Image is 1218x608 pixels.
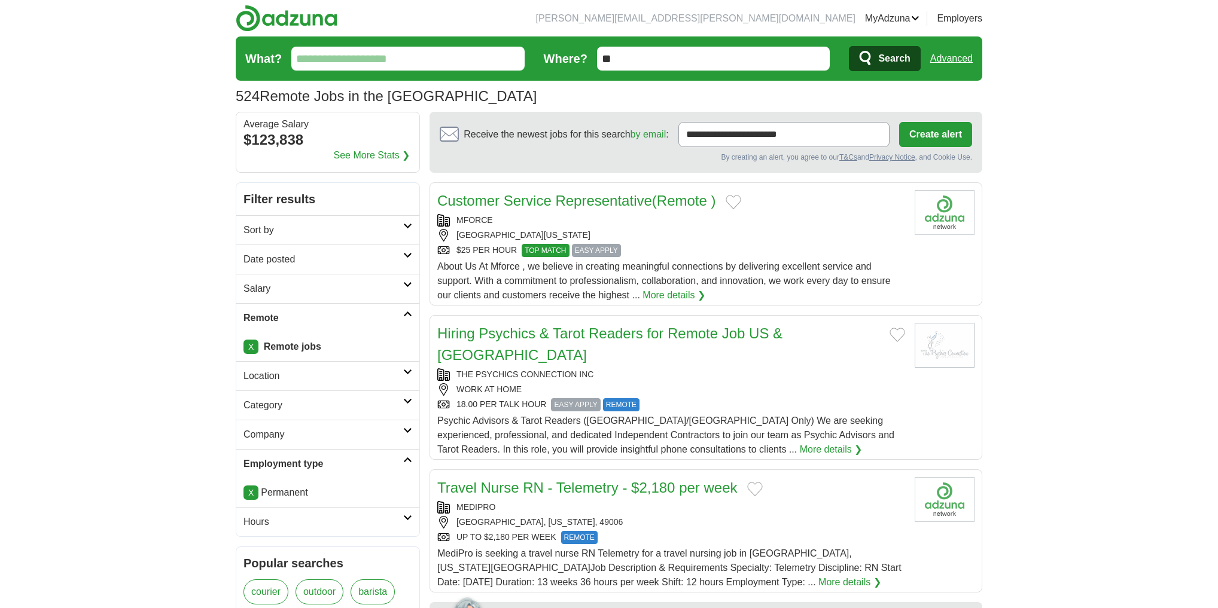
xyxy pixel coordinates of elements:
[643,288,705,303] a: More details ❯
[915,323,975,368] img: Company logo
[915,477,975,522] img: Company logo
[243,554,412,572] h2: Popular searches
[535,11,855,26] li: [PERSON_NAME][EMAIL_ADDRESS][PERSON_NAME][DOMAIN_NAME]
[437,193,716,209] a: Customer Service Representative(Remote )
[437,383,905,396] div: WORK AT HOME
[243,311,403,325] h2: Remote
[818,575,881,589] a: More details ❯
[243,485,412,500] li: Permanent
[603,398,640,411] span: REMOTE
[522,244,569,257] span: TOP MATCH
[243,252,403,267] h2: Date posted
[243,427,403,442] h2: Company
[890,328,905,342] button: Add to favorite jobs
[937,11,982,26] a: Employers
[437,531,905,544] div: UP TO $2,180 PER WEEK
[243,340,258,354] a: X
[878,47,910,71] span: Search
[437,516,905,528] div: [GEOGRAPHIC_DATA], [US_STATE], 49006
[437,214,905,227] div: MFORCE
[437,501,905,514] div: MEDIPRO
[849,46,920,71] button: Search
[561,531,598,544] span: REMOTE
[243,485,258,500] a: X
[899,122,972,147] button: Create alert
[440,152,972,163] div: By creating an alert, you agree to our and , and Cookie Use.
[437,261,891,300] span: About Us At Mforce , we believe in creating meaningful connections by delivering excellent servic...
[437,479,738,496] a: Travel Nurse RN - Telemetry - $2,180 per week
[243,282,403,296] h2: Salary
[437,415,894,454] span: Psychic Advisors & Tarot Readers ([GEOGRAPHIC_DATA]/[GEOGRAPHIC_DATA] Only) We are seeking experi...
[437,229,905,242] div: [GEOGRAPHIC_DATA][US_STATE]
[631,129,666,139] a: by email
[243,515,403,529] h2: Hours
[800,442,863,457] a: More details ❯
[243,398,403,413] h2: Category
[726,195,741,209] button: Add to favorite jobs
[236,245,419,274] a: Date posted
[296,579,343,604] a: outdoor
[236,390,419,420] a: Category
[243,579,288,604] a: courier
[236,449,419,478] a: Employment type
[243,457,403,471] h2: Employment type
[236,85,260,107] span: 524
[915,190,975,235] img: Company logo
[236,88,537,104] h1: Remote Jobs in the [GEOGRAPHIC_DATA]
[243,129,412,151] div: $123,838
[865,11,920,26] a: MyAdzuna
[264,341,321,352] strong: Remote jobs
[236,274,419,303] a: Salary
[236,507,419,536] a: Hours
[243,120,412,129] div: Average Salary
[243,369,403,383] h2: Location
[245,50,282,68] label: What?
[437,325,782,363] a: Hiring Psychics & Tarot Readers for Remote Job US & [GEOGRAPHIC_DATA]
[839,153,857,161] a: T&Cs
[334,148,410,163] a: See More Stats ❯
[572,244,621,257] span: EASY APPLY
[869,153,915,161] a: Privacy Notice
[747,482,763,496] button: Add to favorite jobs
[243,223,403,237] h2: Sort by
[236,5,337,32] img: Adzuna logo
[236,303,419,332] a: Remote
[437,368,905,381] div: THE PSYCHICS CONNECTION INC
[437,398,905,411] div: 18.00 PER TALK HOUR
[236,215,419,245] a: Sort by
[930,47,973,71] a: Advanced
[236,361,419,390] a: Location
[236,183,419,215] h2: Filter results
[437,244,905,257] div: $25 PER HOUR
[464,127,668,142] span: Receive the newest jobs for this search :
[544,50,587,68] label: Where?
[236,420,419,449] a: Company
[551,398,600,411] span: EASY APPLY
[351,579,395,604] a: barista
[437,548,902,587] span: MediPro is seeking a travel nurse RN Telemetry for a travel nursing job in [GEOGRAPHIC_DATA], [US...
